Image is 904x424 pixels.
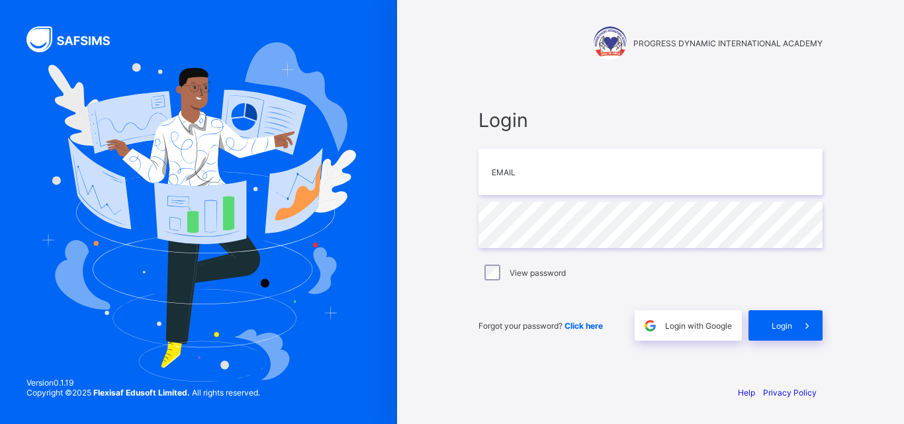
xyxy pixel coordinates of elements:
[26,378,260,388] span: Version 0.1.19
[93,388,190,398] strong: Flexisaf Edusoft Limited.
[26,26,126,52] img: SAFSIMS Logo
[41,42,356,381] img: Hero Image
[633,38,823,48] span: PROGRESS DYNAMIC INTERNATIONAL ACADEMY
[510,268,566,278] label: View password
[772,321,792,331] span: Login
[26,388,260,398] span: Copyright © 2025 All rights reserved.
[478,321,603,331] span: Forgot your password?
[565,321,603,331] a: Click here
[665,321,732,331] span: Login with Google
[643,318,658,333] img: google.396cfc9801f0270233282035f929180a.svg
[738,388,755,398] a: Help
[478,108,823,132] span: Login
[763,388,817,398] a: Privacy Policy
